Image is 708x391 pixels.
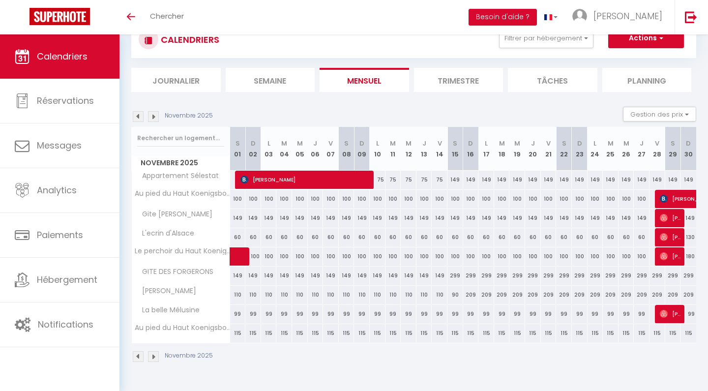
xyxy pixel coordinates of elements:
div: 149 [665,171,681,189]
th: 11 [385,127,401,171]
abbr: V [328,139,333,148]
div: 60 [588,228,603,246]
img: logout [685,11,697,23]
span: [PERSON_NAME] [660,247,681,266]
div: 110 [370,286,385,304]
img: ... [572,9,587,24]
div: 60 [370,228,385,246]
abbr: M [390,139,396,148]
abbr: J [531,139,535,148]
div: 100 [603,247,619,266]
div: 299 [588,267,603,285]
div: 110 [245,286,261,304]
div: 60 [556,228,572,246]
div: 100 [525,247,541,266]
div: 100 [323,247,339,266]
li: Tâches [508,68,597,92]
th: 30 [680,127,696,171]
div: 60 [634,228,649,246]
div: 100 [634,190,649,208]
div: 149 [370,209,385,227]
button: Gestion des prix [623,107,696,121]
li: Journalier [131,68,221,92]
span: Au pied du Haut Koenigsbourg 1 [133,190,232,197]
div: 100 [619,247,634,266]
h3: CALENDRIERS [158,29,219,51]
span: GITE DES FORGERONS [133,267,216,277]
div: 60 [261,228,277,246]
div: 99 [261,305,277,323]
div: 110 [416,286,432,304]
div: 149 [556,209,572,227]
th: 23 [572,127,588,171]
div: 100 [432,247,447,266]
div: 100 [541,247,557,266]
div: 209 [556,286,572,304]
div: 209 [572,286,588,304]
div: 100 [572,190,588,208]
th: 28 [649,127,665,171]
div: 100 [463,190,479,208]
div: 99 [292,305,308,323]
div: 60 [572,228,588,246]
li: Trimestre [414,68,503,92]
th: 26 [619,127,634,171]
abbr: M [406,139,412,148]
div: 100 [416,247,432,266]
th: 10 [370,127,385,171]
div: 209 [525,286,541,304]
div: 149 [354,267,370,285]
div: 209 [619,286,634,304]
div: 100 [230,190,246,208]
div: 149 [541,209,557,227]
div: 100 [276,190,292,208]
div: 100 [370,190,385,208]
div: 209 [603,286,619,304]
abbr: L [376,139,379,148]
div: 100 [447,190,463,208]
div: 100 [276,247,292,266]
div: 100 [339,190,354,208]
div: 149 [572,209,588,227]
abbr: D [251,139,256,148]
div: 149 [634,171,649,189]
button: Besoin d'aide ? [469,9,537,26]
div: 149 [572,171,588,189]
div: 209 [509,286,525,304]
div: 149 [276,209,292,227]
span: [PERSON_NAME] [240,170,372,189]
span: La belle Mélusine [133,305,202,316]
div: 60 [432,228,447,246]
div: 149 [401,267,416,285]
div: 99 [339,305,354,323]
div: 60 [385,228,401,246]
th: 20 [525,127,541,171]
span: Le perchoir du Haut Koenigsbourg [133,247,232,255]
div: 100 [541,190,557,208]
abbr: J [422,139,426,148]
div: 130 [680,228,696,246]
abbr: S [562,139,566,148]
div: 110 [276,286,292,304]
div: 100 [525,190,541,208]
th: 17 [478,127,494,171]
div: 209 [478,286,494,304]
div: 60 [463,228,479,246]
div: 209 [634,286,649,304]
div: 75 [370,171,385,189]
div: 149 [588,171,603,189]
div: 149 [478,171,494,189]
div: 100 [261,247,277,266]
span: Paiements [37,229,83,241]
div: 149 [261,209,277,227]
div: 60 [276,228,292,246]
div: 209 [494,286,510,304]
abbr: L [267,139,270,148]
span: Chercher [150,11,184,21]
abbr: V [438,139,442,148]
abbr: D [577,139,582,148]
div: 60 [478,228,494,246]
div: 60 [401,228,416,246]
img: Super Booking [29,8,90,25]
div: 149 [619,209,634,227]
